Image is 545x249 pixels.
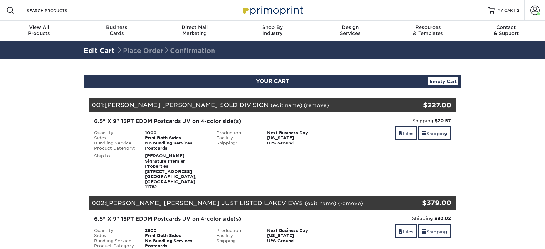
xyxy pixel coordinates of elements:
[212,238,263,244] div: Shipping:
[26,6,89,14] input: SEARCH PRODUCTS.....
[212,233,263,238] div: Facility:
[89,196,395,210] div: 002:
[140,130,212,135] div: 1000
[233,25,311,30] span: Shop By
[497,8,516,13] span: MY CART
[262,141,333,146] div: UPS Ground
[398,131,403,136] span: files
[434,216,451,221] strong: $80.02
[89,98,395,112] div: 001:
[233,21,311,41] a: Shop ByIndustry
[89,141,140,146] div: Bundling Service:
[312,25,389,36] div: Services
[140,141,212,146] div: No Bundling Services
[271,102,302,108] a: (edit name)
[517,8,519,13] span: 2
[312,21,389,41] a: DesignServices
[84,47,114,55] a: Edit Cart
[156,21,233,41] a: Direct MailMarketing
[104,101,269,108] span: [PERSON_NAME] [PERSON_NAME] SOLD DIVISION
[145,154,197,189] strong: [PERSON_NAME] Signature Premier Properties [STREET_ADDRESS] [GEOGRAPHIC_DATA], [GEOGRAPHIC_DATA] ...
[140,228,212,233] div: 2500
[156,25,233,30] span: Direct Mail
[78,25,155,36] div: Cards
[312,25,389,30] span: Design
[140,233,212,238] div: Print Both Sides
[212,228,263,233] div: Production:
[262,238,333,244] div: UPS Ground
[89,244,140,249] div: Product Category:
[140,146,212,151] div: Postcards
[428,77,458,85] a: Empty Cart
[262,233,333,238] div: [US_STATE]
[78,25,155,30] span: Business
[262,135,333,141] div: [US_STATE]
[338,200,363,206] a: (remove)
[89,146,140,151] div: Product Category:
[140,135,212,141] div: Print Both Sides
[89,135,140,141] div: Sides:
[338,117,451,124] div: Shipping:
[140,238,212,244] div: No Bundling Services
[116,47,215,55] span: Place Order Confirmation
[398,229,403,234] span: files
[418,126,451,140] a: Shipping
[435,118,451,123] strong: $20.57
[395,100,451,110] div: $227.00
[467,25,545,36] div: & Support
[256,78,289,84] span: YOUR CART
[467,21,545,41] a: Contact& Support
[305,200,336,206] a: (edit name)
[140,244,212,249] div: Postcards
[106,199,303,206] span: [PERSON_NAME] [PERSON_NAME] JUST LISTED LAKEVIEWS
[94,117,329,125] div: 6.5" X 9" 16PT EDDM Postcards UV on 4-color side(s)
[156,25,233,36] div: Marketing
[467,25,545,30] span: Contact
[212,130,263,135] div: Production:
[89,228,140,233] div: Quantity:
[212,141,263,146] div: Shipping:
[262,228,333,233] div: Next Business Day
[78,21,155,41] a: BusinessCards
[338,215,451,222] div: Shipping:
[89,238,140,244] div: Bundling Service:
[395,224,417,238] a: Files
[89,130,140,135] div: Quantity:
[304,102,329,108] a: (remove)
[89,233,140,238] div: Sides:
[422,131,426,136] span: shipping
[395,198,451,208] div: $379.00
[418,224,451,238] a: Shipping
[422,229,426,234] span: shipping
[389,21,467,41] a: Resources& Templates
[212,135,263,141] div: Facility:
[89,154,140,190] div: Ship to:
[240,3,305,17] img: Primoprint
[262,130,333,135] div: Next Business Day
[233,25,311,36] div: Industry
[389,25,467,30] span: Resources
[94,215,329,223] div: 6.5" X 9" 16PT EDDM Postcards UV on 4-color side(s)
[389,25,467,36] div: & Templates
[395,126,417,140] a: Files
